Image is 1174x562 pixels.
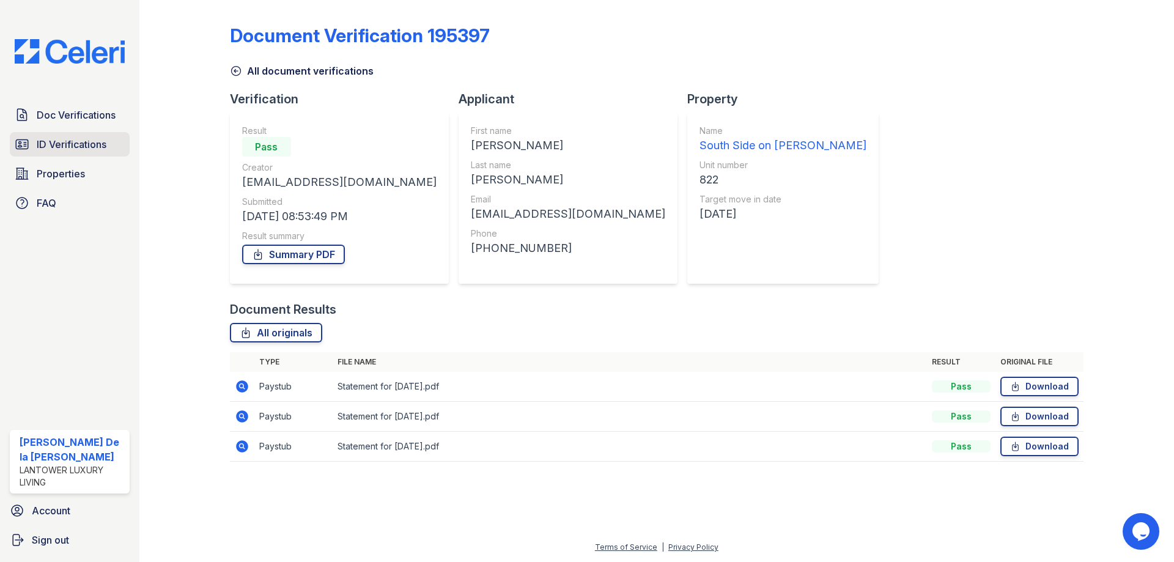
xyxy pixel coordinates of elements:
td: Statement for [DATE].pdf [333,432,927,462]
div: [EMAIL_ADDRESS][DOMAIN_NAME] [242,174,437,191]
div: | [662,542,664,552]
div: [PERSON_NAME] [471,137,665,154]
div: Result [242,125,437,137]
div: Verification [230,91,459,108]
td: Paystub [254,372,333,402]
a: Terms of Service [595,542,657,552]
iframe: chat widget [1123,513,1162,550]
a: Name South Side on [PERSON_NAME] [700,125,866,154]
div: Property [687,91,888,108]
span: ID Verifications [37,137,106,152]
span: Properties [37,166,85,181]
div: Pass [932,380,991,393]
a: Download [1000,437,1079,456]
a: ID Verifications [10,132,130,157]
div: Last name [471,159,665,171]
a: Properties [10,161,130,186]
a: Summary PDF [242,245,345,264]
th: File name [333,352,927,372]
div: [PERSON_NAME] De la [PERSON_NAME] [20,435,125,464]
div: [DATE] [700,205,866,223]
a: Sign out [5,528,135,552]
div: 822 [700,171,866,188]
div: Pass [242,137,291,157]
div: Phone [471,227,665,240]
a: FAQ [10,191,130,215]
div: Result summary [242,230,437,242]
th: Type [254,352,333,372]
div: Applicant [459,91,687,108]
div: Pass [932,440,991,453]
a: Download [1000,407,1079,426]
div: Submitted [242,196,437,208]
div: Target move in date [700,193,866,205]
div: Unit number [700,159,866,171]
th: Original file [995,352,1084,372]
span: FAQ [37,196,56,210]
a: Privacy Policy [668,542,718,552]
td: Statement for [DATE].pdf [333,372,927,402]
a: Download [1000,377,1079,396]
div: Email [471,193,665,205]
div: Document Results [230,301,336,318]
span: Account [32,503,70,518]
a: Account [5,498,135,523]
a: All originals [230,323,322,342]
span: Doc Verifications [37,108,116,122]
div: Name [700,125,866,137]
div: South Side on [PERSON_NAME] [700,137,866,154]
div: [PHONE_NUMBER] [471,240,665,257]
div: Creator [242,161,437,174]
a: Doc Verifications [10,103,130,127]
div: Document Verification 195397 [230,24,490,46]
td: Statement for [DATE].pdf [333,402,927,432]
div: [PERSON_NAME] [471,171,665,188]
div: [EMAIL_ADDRESS][DOMAIN_NAME] [471,205,665,223]
img: CE_Logo_Blue-a8612792a0a2168367f1c8372b55b34899dd931a85d93a1a3d3e32e68fde9ad4.png [5,39,135,64]
div: [DATE] 08:53:49 PM [242,208,437,225]
div: Pass [932,410,991,423]
th: Result [927,352,995,372]
div: Lantower Luxury Living [20,464,125,489]
span: Sign out [32,533,69,547]
div: First name [471,125,665,137]
td: Paystub [254,402,333,432]
td: Paystub [254,432,333,462]
a: All document verifications [230,64,374,78]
